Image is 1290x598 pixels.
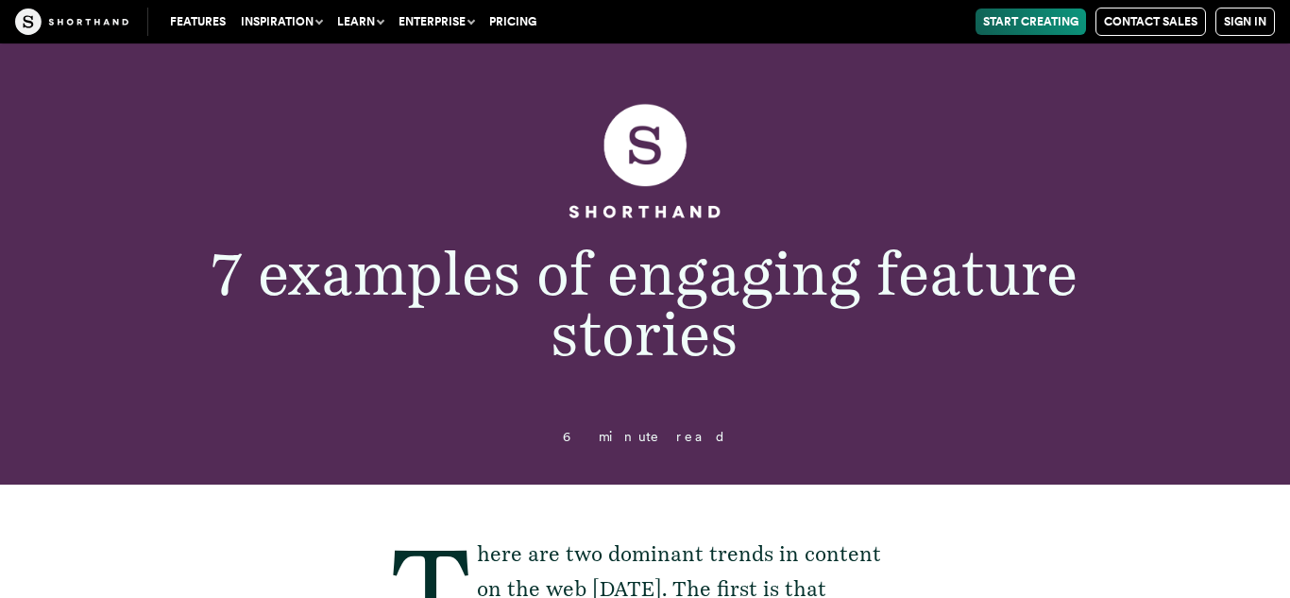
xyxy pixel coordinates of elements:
span: 6 minute read [563,429,727,444]
button: Learn [330,9,391,35]
span: 7 examples of engaging feature stories [212,237,1078,368]
img: The Craft [15,9,128,35]
a: Contact Sales [1095,8,1206,36]
button: Enterprise [391,9,482,35]
a: Start Creating [976,9,1086,35]
a: Features [162,9,233,35]
button: Inspiration [233,9,330,35]
a: Pricing [482,9,544,35]
a: Sign in [1215,8,1275,36]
